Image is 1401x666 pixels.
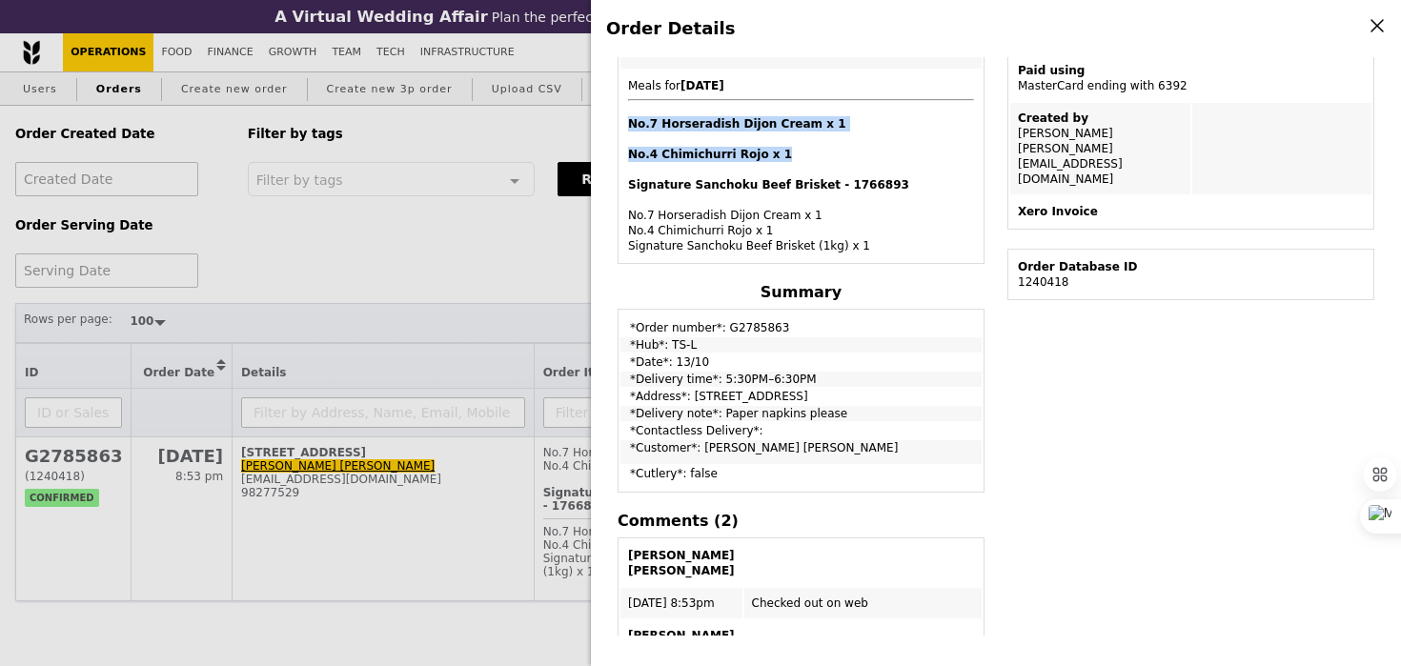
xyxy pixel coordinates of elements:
[620,440,982,464] td: *Customer*: [PERSON_NAME] [PERSON_NAME]
[1018,63,1364,78] div: Paid using
[628,147,974,162] h4: No.4 Chimichurri Rojo x 1
[620,389,982,404] td: *Address*: [STREET_ADDRESS]
[744,588,982,618] td: Checked out on web
[620,406,982,421] td: *Delivery note*: Paper napkins please
[618,283,985,301] h4: Summary
[1010,55,1371,101] td: MasterCard ending with 6392
[628,629,735,642] b: [PERSON_NAME]
[680,79,724,92] b: [DATE]
[628,116,974,131] h4: No.7 Horseradish Dijon Cream x 1
[618,512,985,530] h4: Comments (2)
[628,549,735,577] b: [PERSON_NAME] [PERSON_NAME]
[1018,204,1364,219] div: Xero Invoice
[1010,103,1190,194] td: [PERSON_NAME] [PERSON_NAME] [EMAIL_ADDRESS][DOMAIN_NAME]
[606,18,735,38] span: Order Details
[628,177,974,192] h4: Signature Sanchoku Beef Brisket - 1766893
[620,372,982,387] td: *Delivery time*: 5:30PM–6:30PM
[620,354,982,370] td: *Date*: 13/10
[620,312,982,335] td: *Order number*: G2785863
[628,177,974,253] div: No.7 Horseradish Dijon Cream x 1 No.4 Chimichurri Rojo x 1 Signature Sanchoku Beef Brisket (1kg) x 1
[1010,252,1371,297] td: 1240418
[1018,111,1183,126] div: Created by
[628,596,715,610] span: [DATE] 8:53pm
[620,423,982,438] td: *Contactless Delivery*:
[1018,259,1364,274] div: Order Database ID
[628,79,974,253] span: Meals for
[620,337,982,353] td: *Hub*: TS-L
[620,466,982,490] td: *Cutlery*: false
